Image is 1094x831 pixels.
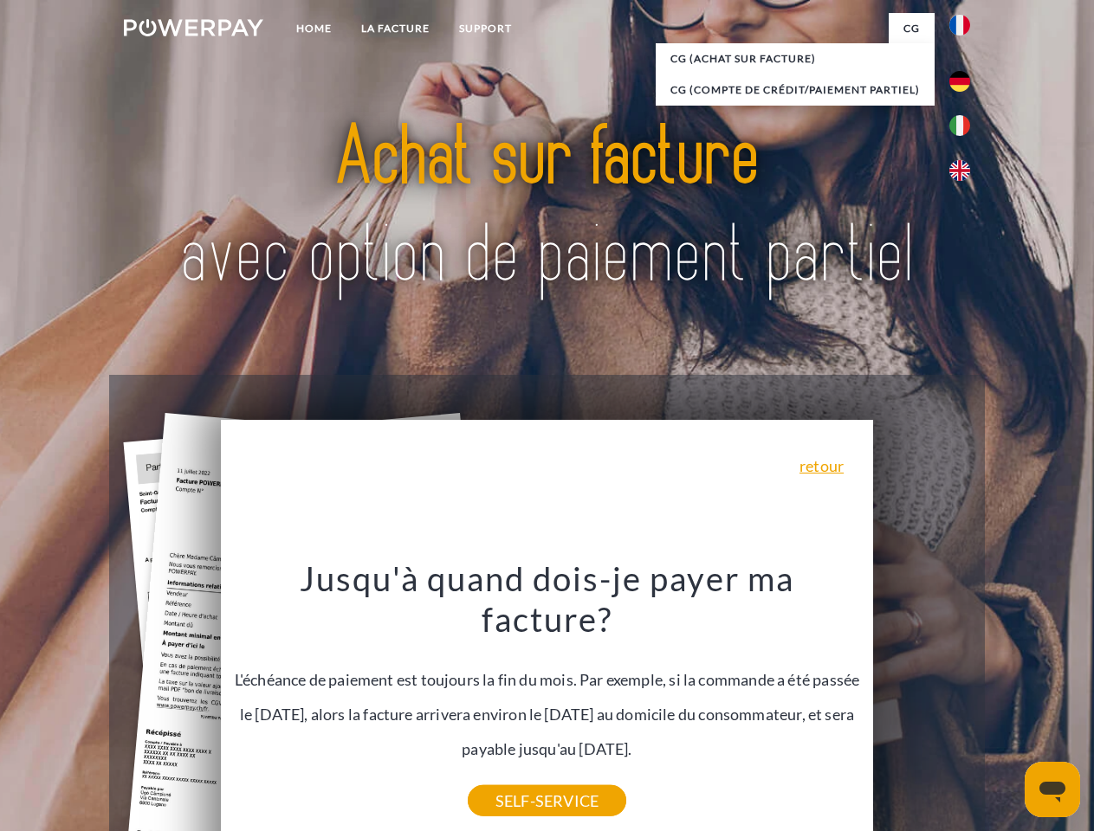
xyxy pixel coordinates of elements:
[949,15,970,35] img: fr
[799,458,844,473] a: retour
[468,785,626,816] a: SELF-SERVICE
[949,160,970,181] img: en
[124,19,263,36] img: logo-powerpay-white.svg
[165,83,929,332] img: title-powerpay_fr.svg
[949,71,970,92] img: de
[949,115,970,136] img: it
[889,13,935,44] a: CG
[444,13,527,44] a: Support
[231,557,864,801] div: L'échéance de paiement est toujours la fin du mois. Par exemple, si la commande a été passée le [...
[346,13,444,44] a: LA FACTURE
[656,43,935,74] a: CG (achat sur facture)
[1025,762,1080,817] iframe: Bouton de lancement de la fenêtre de messagerie
[656,74,935,106] a: CG (Compte de crédit/paiement partiel)
[231,557,864,641] h3: Jusqu'à quand dois-je payer ma facture?
[282,13,346,44] a: Home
